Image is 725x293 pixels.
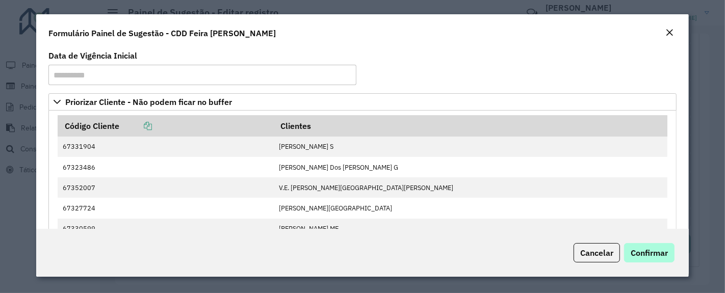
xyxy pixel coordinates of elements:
td: [PERSON_NAME][GEOGRAPHIC_DATA] [273,198,667,218]
td: 67352007 [58,177,274,198]
a: Copiar [119,121,152,131]
th: Clientes [273,115,667,137]
td: 67327724 [58,198,274,218]
span: Priorizar Cliente - Não podem ficar no buffer [65,98,232,106]
h4: Formulário Painel de Sugestão - CDD Feira [PERSON_NAME] [48,27,276,39]
span: Cancelar [580,248,613,258]
td: 67331904 [58,137,274,157]
td: 67330599 [58,219,274,239]
td: [PERSON_NAME] ME [273,219,667,239]
th: Código Cliente [58,115,274,137]
em: Fechar [665,29,674,37]
button: Cancelar [574,243,620,262]
a: Priorizar Cliente - Não podem ficar no buffer [48,93,677,111]
button: Confirmar [624,243,675,262]
td: V.E. [PERSON_NAME][GEOGRAPHIC_DATA][PERSON_NAME] [273,177,667,198]
label: Data de Vigência Inicial [48,49,137,62]
td: [PERSON_NAME] S [273,137,667,157]
span: Confirmar [631,248,668,258]
td: 67323486 [58,157,274,177]
td: [PERSON_NAME] Dos [PERSON_NAME] G [273,157,667,177]
button: Close [662,26,677,40]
